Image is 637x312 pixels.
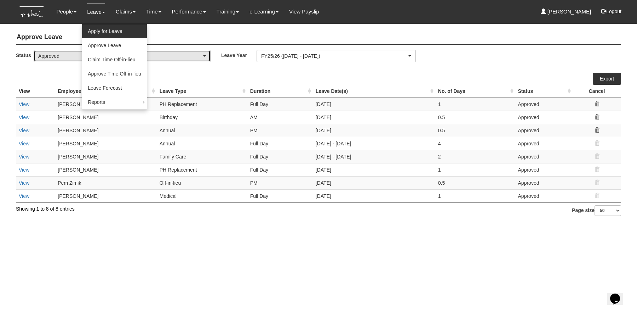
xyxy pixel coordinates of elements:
td: Approved [515,189,573,202]
th: Duration : activate to sort column ascending [247,85,313,98]
a: View [19,128,29,133]
a: View Payslip [289,4,319,20]
td: 1 [435,189,515,202]
td: [DATE] [313,97,435,111]
td: [PERSON_NAME] [55,189,156,202]
td: 0.5 [435,176,515,189]
label: Page size [572,205,621,216]
td: [DATE] - [DATE] [313,137,435,150]
a: Approve Leave [82,38,147,52]
td: Approved [515,150,573,163]
td: Approved [515,111,573,124]
td: [PERSON_NAME] [55,163,156,176]
h4: Approve Leave [16,30,621,45]
td: 1 [435,163,515,176]
td: 1 [435,97,515,111]
td: PM [247,176,313,189]
td: Full Day [247,163,313,176]
td: Family Care [157,150,247,163]
td: [DATE] [313,111,435,124]
th: No. of Days : activate to sort column ascending [435,85,515,98]
th: Leave Date(s) : activate to sort column ascending [313,85,435,98]
td: PH Replacement [157,97,247,111]
td: AM [247,111,313,124]
td: 4 [435,137,515,150]
td: Annual [157,137,247,150]
td: Full Day [247,189,313,202]
td: [DATE] [313,176,435,189]
th: Cancel [573,85,621,98]
td: 2 [435,150,515,163]
iframe: chat widget [607,284,630,305]
td: Full Day [247,150,313,163]
td: Approved [515,137,573,150]
a: View [19,141,29,146]
td: Approved [515,176,573,189]
a: View [19,167,29,173]
td: PM [247,124,313,137]
button: Logout [596,3,626,20]
select: Page size [595,205,621,216]
button: Approved [34,50,211,62]
td: Approved [515,124,573,137]
th: View [16,85,55,98]
label: Leave Year [221,50,257,60]
td: Pem Zimik [55,176,156,189]
td: Birthday [157,111,247,124]
td: [DATE] [313,163,435,176]
a: [PERSON_NAME] [541,4,591,20]
td: [PERSON_NAME] [55,137,156,150]
td: [PERSON_NAME] [55,97,156,111]
a: View [19,101,29,107]
td: [DATE] [313,189,435,202]
a: Leave Forecast [82,81,147,95]
td: [PERSON_NAME] [55,111,156,124]
td: [PERSON_NAME] [55,124,156,137]
a: Reports [82,95,147,109]
a: Training [217,4,239,20]
a: Performance [172,4,206,20]
a: Time [146,4,161,20]
a: View [19,180,29,186]
td: Annual [157,124,247,137]
button: FY25/26 ([DATE] - [DATE]) [257,50,416,62]
td: Full Day [247,137,313,150]
a: Leave [87,4,105,20]
td: Full Day [247,97,313,111]
td: Off-in-lieu [157,176,247,189]
a: View [19,115,29,120]
a: Export [593,73,621,85]
div: Approved [38,52,202,60]
a: Claim Time Off-in-lieu [82,52,147,67]
td: [DATE] [313,124,435,137]
a: e-Learning [249,4,279,20]
a: Apply for Leave [82,24,147,38]
a: Approve Time Off-in-lieu [82,67,147,81]
th: Leave Type : activate to sort column ascending [157,85,247,98]
td: Approved [515,97,573,111]
td: [DATE] - [DATE] [313,150,435,163]
td: [PERSON_NAME] [55,150,156,163]
td: Medical [157,189,247,202]
a: View [19,154,29,160]
td: 0.5 [435,124,515,137]
a: Claims [116,4,136,20]
td: Approved [515,163,573,176]
div: FY25/26 ([DATE] - [DATE]) [261,52,407,60]
th: Status : activate to sort column ascending [515,85,573,98]
th: Employee : activate to sort column ascending [55,85,156,98]
td: PH Replacement [157,163,247,176]
td: 0.5 [435,111,515,124]
label: Status [16,50,34,60]
a: People [56,4,76,20]
a: View [19,193,29,199]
